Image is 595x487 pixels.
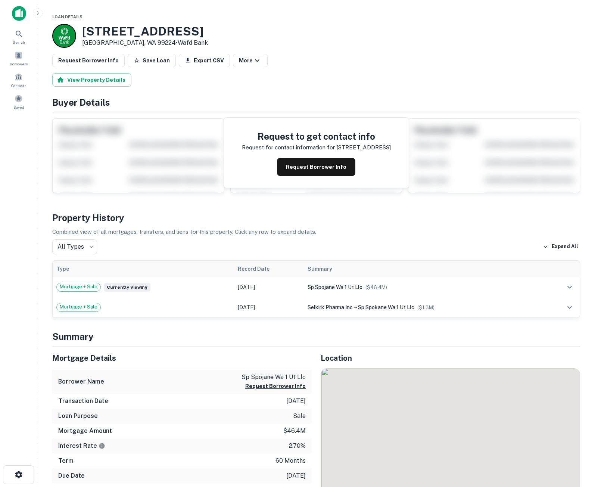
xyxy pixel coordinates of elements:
[104,283,150,292] span: Currently viewing
[233,54,268,67] button: More
[52,239,97,254] div: All Types
[234,277,304,297] td: [DATE]
[52,227,580,236] p: Combined view of all mortgages, transfers, and liens for this property. Click any row to expand d...
[283,426,306,435] p: $46.4m
[58,441,105,450] h6: Interest Rate
[52,54,125,67] button: Request Borrower Info
[57,283,100,291] span: Mortgage + Sale
[234,261,304,277] th: Record Date
[358,304,414,310] span: sp spokane wa 1 ut llc
[289,441,306,450] p: 2.70%
[286,397,306,406] p: [DATE]
[417,305,434,310] span: ($ 1.3M )
[12,6,26,21] img: capitalize-icon.png
[563,301,576,314] button: expand row
[82,24,208,38] h3: [STREET_ADDRESS]
[286,471,306,480] p: [DATE]
[277,158,355,176] button: Request Borrower Info
[128,54,176,67] button: Save Loan
[58,377,104,386] h6: Borrower Name
[308,303,540,311] div: →
[58,397,108,406] h6: Transaction Date
[57,303,100,311] span: Mortgage + Sale
[53,261,234,277] th: Type
[52,73,131,87] button: View Property Details
[304,261,544,277] th: Summary
[365,285,387,290] span: ($ 46.4M )
[293,412,306,421] p: sale
[275,456,306,465] p: 60 months
[13,39,25,45] span: Search
[308,284,362,290] span: sp spojane wa 1 ut llc
[242,373,306,382] p: sp spojane wa 1 ut llc
[82,38,208,47] p: [GEOGRAPHIC_DATA], WA 99224 •
[13,104,24,110] span: Saved
[58,456,74,465] h6: Term
[321,353,580,364] h5: Location
[11,83,26,89] span: Contacts
[336,143,391,152] p: [STREET_ADDRESS]
[2,27,35,47] a: Search
[2,48,35,68] a: Borrowers
[242,130,391,143] h4: Request to get contact info
[242,143,335,152] p: Request for contact information for
[308,304,353,310] span: selkirk pharma inc
[541,241,580,252] button: Expand All
[2,91,35,112] a: Saved
[563,281,576,294] button: expand row
[245,382,306,391] button: Request Borrower Info
[558,427,595,463] iframe: Chat Widget
[179,54,230,67] button: Export CSV
[52,330,580,343] h4: Summary
[58,412,98,421] h6: Loan Purpose
[234,297,304,317] td: [DATE]
[52,353,312,364] h5: Mortgage Details
[10,61,28,67] span: Borrowers
[178,39,208,46] a: Wafd Bank
[58,471,85,480] h6: Due Date
[52,96,580,109] h4: Buyer Details
[2,70,35,90] a: Contacts
[99,443,105,449] svg: The interest rates displayed on the website are for informational purposes only and may be report...
[52,15,82,19] span: Loan Details
[52,211,580,224] h4: Property History
[58,426,112,435] h6: Mortgage Amount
